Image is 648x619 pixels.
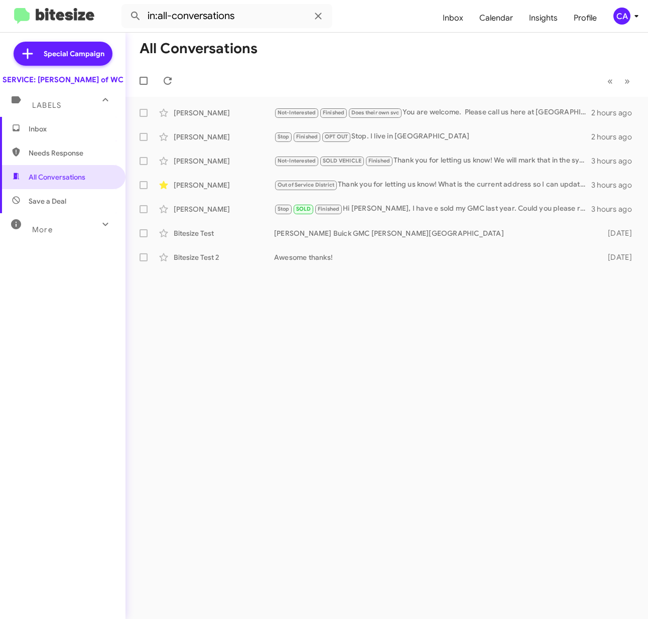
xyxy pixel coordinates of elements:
span: Finished [323,109,345,116]
span: « [607,75,613,87]
div: [PERSON_NAME] [174,204,274,214]
span: SOLD VEHICLE [323,158,361,164]
div: Thank you for letting us know! We will mark that in the system for future reference. Have a wonde... [274,155,591,167]
span: Finished [318,206,340,212]
div: Bitesize Test 2 [174,252,274,262]
span: Not-Interested [278,109,316,116]
div: 3 hours ago [591,156,640,166]
span: Not-Interested [278,158,316,164]
div: [PERSON_NAME] [174,132,274,142]
div: Thank you for letting us know! What is the current address so I can update our system for you? [274,179,591,191]
span: OPT OUT [325,133,348,140]
div: [DATE] [599,252,640,262]
span: Does their own svc [351,109,400,116]
div: 3 hours ago [591,204,640,214]
div: Stop. I live in [GEOGRAPHIC_DATA] [274,131,591,142]
span: Stop [278,133,290,140]
span: Finished [368,158,391,164]
span: SOLD [296,206,311,212]
div: CA [613,8,630,25]
div: 3 hours ago [591,180,640,190]
span: All Conversations [29,172,85,182]
a: Special Campaign [14,42,112,66]
button: Next [618,71,636,91]
input: Search [121,4,332,28]
div: Awesome thanks! [274,252,599,262]
div: 2 hours ago [591,132,640,142]
span: Stop [278,206,290,212]
a: Calendar [471,4,521,33]
span: Needs Response [29,148,114,158]
div: 2 hours ago [591,108,640,118]
div: [PERSON_NAME] [174,180,274,190]
div: You are welcome. Please call us here at [GEOGRAPHIC_DATA] if you ever need to bring your vehicle ... [274,107,591,118]
div: [DATE] [599,228,640,238]
span: Save a Deal [29,196,66,206]
div: Hi [PERSON_NAME], I have e sold my GMC last year. Could you please remove my details from contact... [274,203,591,215]
h1: All Conversations [140,41,257,57]
span: Out of Service District [278,182,335,188]
div: [PERSON_NAME] [174,156,274,166]
span: Special Campaign [44,49,104,59]
span: Finished [296,133,318,140]
nav: Page navigation example [602,71,636,91]
div: [PERSON_NAME] [174,108,274,118]
span: Labels [32,101,61,110]
a: Inbox [435,4,471,33]
span: » [624,75,630,87]
button: Previous [601,71,619,91]
a: Profile [566,4,605,33]
span: More [32,225,53,234]
div: Bitesize Test [174,228,274,238]
a: Insights [521,4,566,33]
div: SERVICE: [PERSON_NAME] of WC [3,75,123,85]
button: CA [605,8,637,25]
div: [PERSON_NAME] Buick GMC [PERSON_NAME][GEOGRAPHIC_DATA] [274,228,599,238]
span: Inbox [29,124,114,134]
